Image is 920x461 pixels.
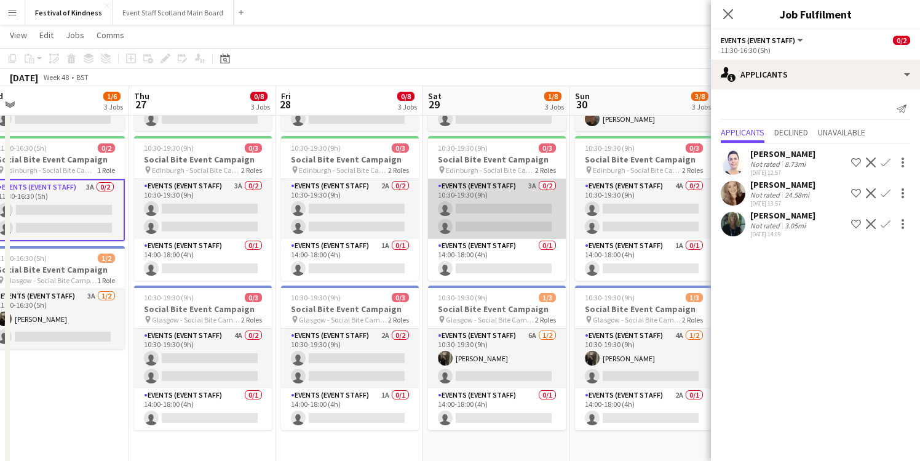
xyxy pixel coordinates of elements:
span: 10:30-19:30 (9h) [438,293,488,302]
span: Unavailable [818,128,865,137]
span: Declined [774,128,808,137]
span: 28 [279,97,291,111]
span: 27 [132,97,149,111]
app-card-role: Events (Event Staff)3A0/210:30-19:30 (9h) [134,179,272,239]
app-card-role: Events (Event Staff)0/114:00-18:00 (4h) [428,239,566,281]
app-card-role: Events (Event Staff)4A1/210:30-19:30 (9h)[PERSON_NAME] [575,329,713,388]
div: [PERSON_NAME] [750,179,815,190]
span: View [10,30,27,41]
span: Edinburgh - Social Bite Campaign [299,166,388,175]
span: Thu [134,90,149,102]
app-card-role: Events (Event Staff)2A0/210:30-19:30 (9h) [281,329,419,388]
a: Comms [92,27,129,43]
h3: Social Bite Event Campaign [428,303,566,315]
app-job-card: 10:30-19:30 (9h)0/3Social Bite Event Campaign Edinburgh - Social Bite Campaign2 RolesEvents (Even... [281,136,419,281]
div: 3 Jobs [692,102,711,111]
h3: Social Bite Event Campaign [281,154,419,165]
span: 2 Roles [535,166,556,175]
div: 3 Jobs [104,102,123,111]
span: 3/8 [691,92,708,101]
button: Festival of Kindness [25,1,113,25]
span: 0/3 [392,293,409,302]
a: Jobs [61,27,89,43]
span: 1/3 [686,293,703,302]
app-job-card: 10:30-19:30 (9h)0/3Social Bite Event Campaign Edinburgh - Social Bite Campaign2 RolesEvents (Even... [575,136,713,281]
span: Glasgow - Social Bite Campaign [5,276,97,285]
div: [DATE] [10,71,38,84]
a: View [5,27,32,43]
button: Event Staff Scotland Main Board [113,1,234,25]
div: [PERSON_NAME] [750,148,815,159]
span: 10:30-19:30 (9h) [438,143,488,153]
span: Events (Event Staff) [721,36,795,45]
div: 11:30-16:30 (5h) [721,46,910,55]
h3: Social Bite Event Campaign [575,303,713,315]
div: 3 Jobs [398,102,417,111]
span: 10:30-19:30 (9h) [144,143,194,153]
span: Jobs [66,30,84,41]
app-job-card: 10:30-19:30 (9h)1/3Social Bite Event Campaign Glasgow - Social Bite Campaign2 RolesEvents (Event ... [428,286,566,430]
div: [PERSON_NAME] [750,210,815,221]
span: 1/2 [98,254,115,263]
span: Fri [281,90,291,102]
span: Comms [97,30,124,41]
span: 2 Roles [388,166,409,175]
span: Glasgow - Social Bite Campaign [152,315,241,324]
app-card-role: Events (Event Staff)1A0/114:00-18:00 (4h) [281,239,419,281]
span: 0/8 [250,92,268,101]
h3: Social Bite Event Campaign [281,303,419,315]
span: 1 Role [97,166,115,175]
h3: Social Bite Event Campaign [134,303,272,315]
h3: Job Fulfilment [711,6,920,22]
div: 24.58mi [782,190,812,199]
span: 30 [573,97,590,111]
span: 10:30-19:30 (9h) [585,293,635,302]
app-job-card: 10:30-19:30 (9h)0/3Social Bite Event Campaign Glasgow - Social Bite Campaign2 RolesEvents (Event ... [134,286,272,430]
span: 0/3 [392,143,409,153]
span: Edinburgh - Social Bite Campaign [5,166,97,175]
span: 0/3 [686,143,703,153]
app-job-card: 10:30-19:30 (9h)0/3Social Bite Event Campaign Glasgow - Social Bite Campaign2 RolesEvents (Event ... [281,286,419,430]
div: 3.05mi [782,221,808,230]
app-job-card: 10:30-19:30 (9h)0/3Social Bite Event Campaign Edinburgh - Social Bite Campaign2 RolesEvents (Even... [428,136,566,281]
span: 1/6 [103,92,121,101]
div: [DATE] 12:57 [750,169,815,177]
span: 2 Roles [388,315,409,324]
span: 2 Roles [241,166,262,175]
app-card-role: Events (Event Staff)2A0/210:30-19:30 (9h) [281,179,419,239]
span: 29 [426,97,442,111]
span: Applicants [721,128,764,137]
span: Sat [428,90,442,102]
div: Not rated [750,159,782,169]
span: 2 Roles [535,315,556,324]
div: Not rated [750,190,782,199]
span: 10:30-19:30 (9h) [291,293,341,302]
app-card-role: Events (Event Staff)1A0/114:00-18:00 (4h) [575,239,713,281]
div: Not rated [750,221,782,230]
span: 10:30-19:30 (9h) [144,293,194,302]
h3: Social Bite Event Campaign [428,154,566,165]
div: Applicants [711,60,920,89]
span: 1 Role [97,276,115,285]
span: Glasgow - Social Bite Campaign [446,315,535,324]
span: Glasgow - Social Bite Campaign [593,315,682,324]
h3: Social Bite Event Campaign [134,154,272,165]
a: Edit [34,27,58,43]
span: Edit [39,30,54,41]
app-job-card: 10:30-19:30 (9h)0/3Social Bite Event Campaign Edinburgh - Social Bite Campaign2 RolesEvents (Even... [134,136,272,281]
button: Events (Event Staff) [721,36,805,45]
app-card-role: Events (Event Staff)0/114:00-18:00 (4h) [134,239,272,281]
span: 0/3 [245,293,262,302]
span: 2 Roles [682,315,703,324]
app-card-role: Events (Event Staff)4A0/210:30-19:30 (9h) [575,179,713,239]
app-card-role: Events (Event Staff)4A0/210:30-19:30 (9h) [134,329,272,388]
span: Edinburgh - Social Bite Campaign [446,166,535,175]
div: [DATE] 13:57 [750,199,815,207]
span: Edinburgh - Social Bite Campaign [152,166,241,175]
app-card-role: Events (Event Staff)6A1/210:30-19:30 (9h)[PERSON_NAME] [428,329,566,388]
app-card-role: Events (Event Staff)0/114:00-18:00 (4h) [428,388,566,430]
